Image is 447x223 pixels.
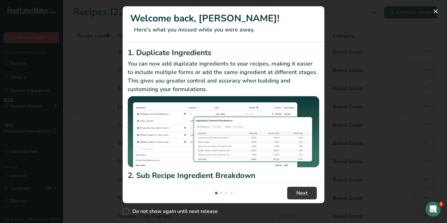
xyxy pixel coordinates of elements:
[130,26,317,34] p: Here's what you missed while you were away.
[128,47,319,58] h2: 1. Duplicate Ingredients
[130,11,317,26] h1: Welcome back, [PERSON_NAME]!
[128,170,319,181] h2: 2. Sub Recipe Ingredient Breakdown
[128,182,319,208] p: Checkout our new Sub Recipe Ingredient breakdown in the recipe builder. You can now see your Reci...
[287,187,317,199] button: Next
[128,96,319,168] img: Duplicate Ingredients
[296,189,308,197] span: Next
[438,202,444,207] span: 1
[426,202,441,217] iframe: Intercom live chat
[128,60,319,94] p: You can now add duplicate ingredients to your recipes, making it easier to include multiple forms...
[129,208,218,214] span: Do not show again until next release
